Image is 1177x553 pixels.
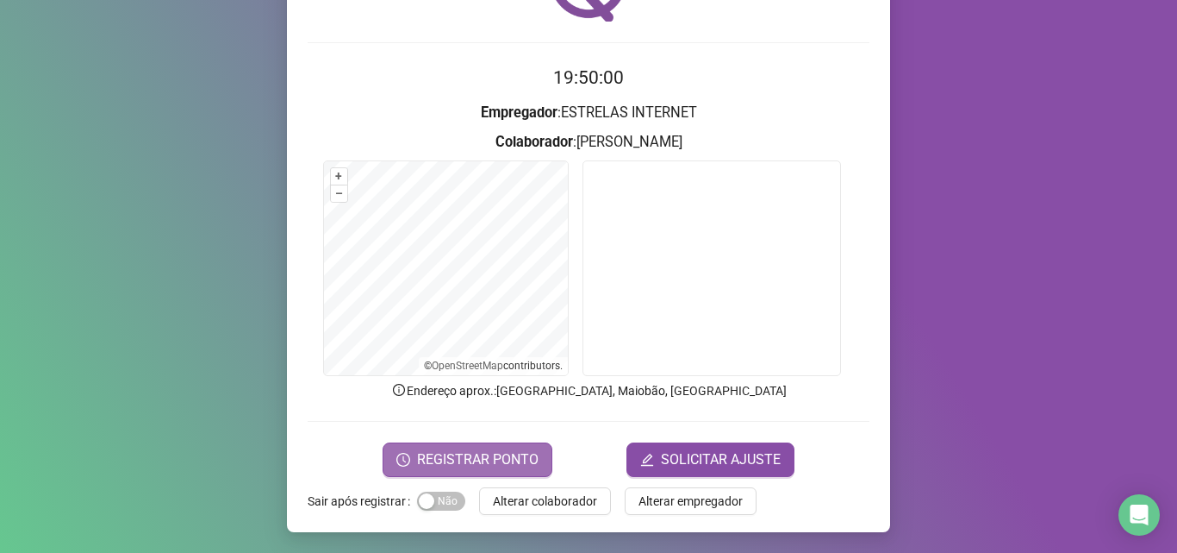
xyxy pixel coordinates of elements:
span: clock-circle [396,453,410,467]
span: REGISTRAR PONTO [417,449,539,470]
button: Alterar colaborador [479,487,611,515]
time: 19:50:00 [553,67,624,88]
span: Alterar empregador [638,492,743,511]
span: SOLICITAR AJUSTE [661,449,781,470]
strong: Colaborador [495,134,573,150]
span: Alterar colaborador [493,492,597,511]
strong: Empregador [481,104,557,121]
h3: : [PERSON_NAME] [308,131,869,154]
button: REGISTRAR PONTO [383,443,552,477]
button: editSOLICITAR AJUSTE [626,443,794,477]
label: Sair após registrar [308,487,417,515]
div: Open Intercom Messenger [1118,494,1160,536]
p: Endereço aprox. : [GEOGRAPHIC_DATA], Maiobão, [GEOGRAPHIC_DATA] [308,381,869,400]
a: OpenStreetMap [432,360,503,372]
button: – [331,185,347,202]
button: + [331,168,347,185]
h3: : ESTRELAS INTERNET [308,102,869,124]
li: © contributors. [424,360,563,372]
span: edit [640,453,654,467]
button: Alterar empregador [625,487,757,515]
span: info-circle [391,382,407,398]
